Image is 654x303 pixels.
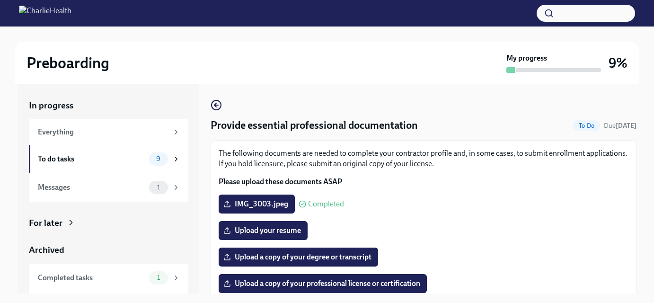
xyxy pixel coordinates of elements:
h4: Provide essential professional documentation [211,118,418,133]
h2: Preboarding [27,53,109,72]
div: For later [29,217,62,229]
a: In progress [29,99,188,112]
span: Completed [308,200,344,208]
strong: My progress [506,53,547,63]
span: Upload a copy of your professional license or certification [225,279,420,288]
div: Messages [38,182,145,193]
h3: 9% [609,54,627,71]
label: Upload a copy of your degree or transcript [219,248,378,267]
a: Messages1 [29,173,188,202]
div: Completed tasks [38,273,145,283]
label: Upload a copy of your professional license or certification [219,274,427,293]
div: To do tasks [38,154,145,164]
span: 1 [151,184,166,191]
strong: Please upload these documents ASAP [219,177,342,186]
span: Upload a copy of your degree or transcript [225,252,371,262]
a: Everything [29,119,188,145]
strong: [DATE] [616,122,636,130]
div: Everything [38,127,168,137]
span: Upload your resume [225,226,301,235]
span: Due [604,122,636,130]
a: For later [29,217,188,229]
p: The following documents are needed to complete your contractor profile and, in some cases, to sub... [219,148,628,169]
a: Archived [29,244,188,256]
label: IMG_3003.jpeg [219,195,295,214]
span: 1 [151,274,166,281]
span: IMG_3003.jpeg [225,199,288,209]
a: To do tasks9 [29,145,188,173]
span: To Do [573,122,600,129]
span: 9 [150,155,166,162]
label: Upload your resume [219,221,308,240]
a: Completed tasks1 [29,264,188,292]
img: CharlieHealth [19,6,71,21]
